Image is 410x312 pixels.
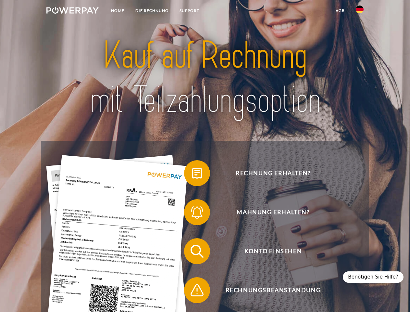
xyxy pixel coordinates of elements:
div: Benötigen Sie Hilfe? [343,271,404,283]
button: Rechnungsbeanstandung [184,277,353,303]
img: qb_bell.svg [189,204,205,220]
img: qb_warning.svg [189,282,205,298]
span: Rechnung erhalten? [193,160,353,186]
button: Rechnung erhalten? [184,160,353,186]
button: Mahnung erhalten? [184,199,353,225]
button: Konto einsehen [184,238,353,264]
img: title-powerpay_de.svg [62,31,348,124]
span: Rechnungsbeanstandung [193,277,353,303]
a: SUPPORT [174,5,205,17]
a: agb [330,5,350,17]
a: Home [106,5,130,17]
img: qb_search.svg [189,243,205,259]
img: logo-powerpay-white.svg [46,7,99,14]
a: DIE RECHNUNG [130,5,174,17]
span: Konto einsehen [193,238,353,264]
img: qb_bill.svg [189,165,205,181]
img: de [356,6,364,13]
span: Mahnung erhalten? [193,199,353,225]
